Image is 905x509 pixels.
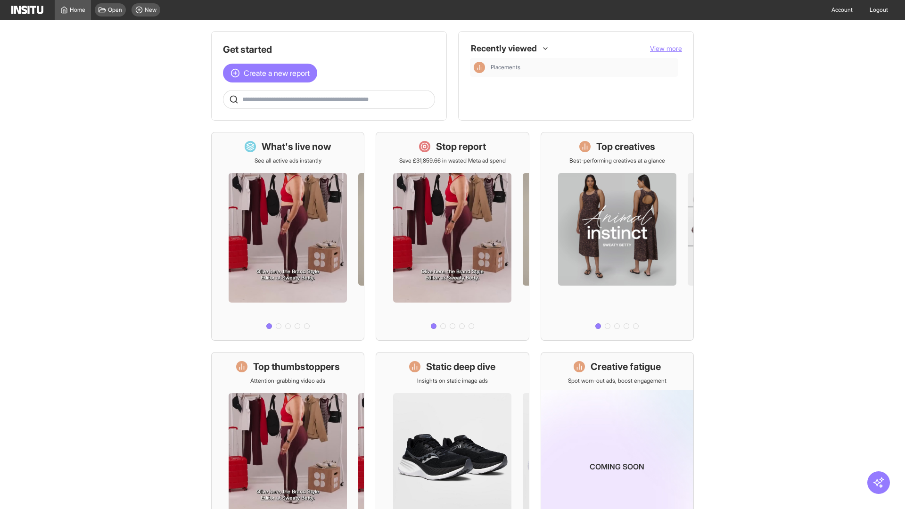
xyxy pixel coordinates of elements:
[70,6,85,14] span: Home
[211,132,364,341] a: What's live nowSee all active ads instantly
[376,132,529,341] a: Stop reportSave £31,859.66 in wasted Meta ad spend
[11,6,43,14] img: Logo
[244,67,310,79] span: Create a new report
[108,6,122,14] span: Open
[436,140,486,153] h1: Stop report
[474,62,485,73] div: Insights
[262,140,331,153] h1: What's live now
[650,44,682,52] span: View more
[569,157,665,164] p: Best-performing creatives at a glance
[250,377,325,385] p: Attention-grabbing video ads
[223,43,435,56] h1: Get started
[399,157,506,164] p: Save £31,859.66 in wasted Meta ad spend
[417,377,488,385] p: Insights on static image ads
[491,64,675,71] span: Placements
[426,360,495,373] h1: Static deep dive
[145,6,156,14] span: New
[491,64,520,71] span: Placements
[541,132,694,341] a: Top creativesBest-performing creatives at a glance
[650,44,682,53] button: View more
[255,157,321,164] p: See all active ads instantly
[596,140,655,153] h1: Top creatives
[223,64,317,82] button: Create a new report
[253,360,340,373] h1: Top thumbstoppers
